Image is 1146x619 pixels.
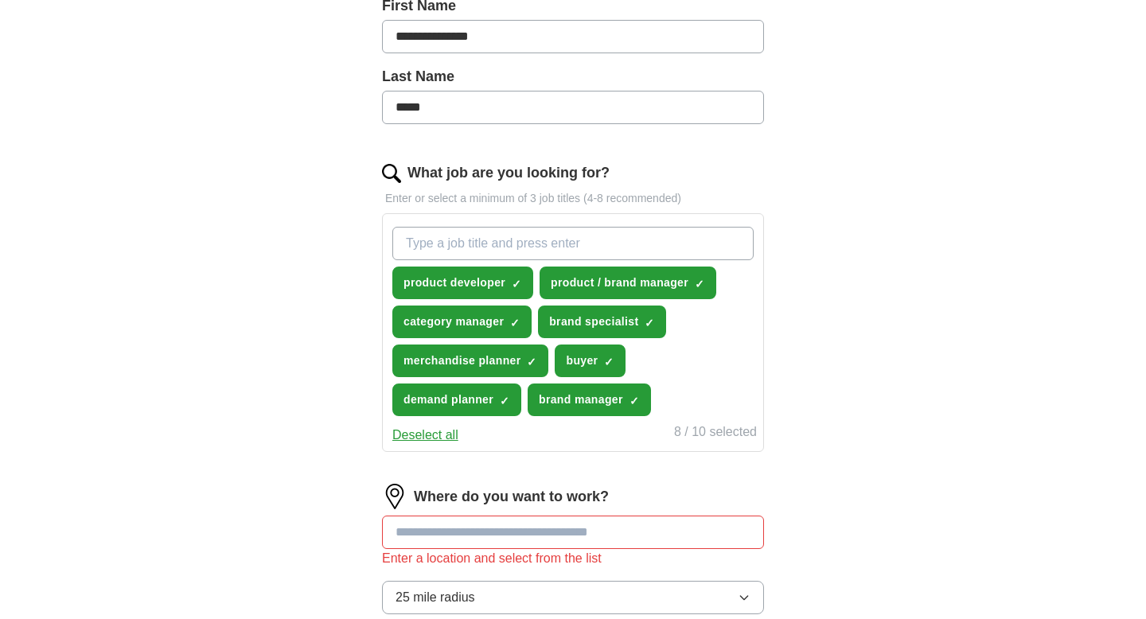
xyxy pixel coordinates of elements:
span: ✓ [500,395,509,407]
span: ✓ [645,317,654,329]
label: Last Name [382,66,764,88]
img: location.png [382,484,407,509]
label: What job are you looking for? [407,162,610,184]
span: ✓ [527,356,536,368]
button: brand manager✓ [528,383,651,416]
button: merchandise planner✓ [392,345,548,377]
div: Enter a location and select from the list [382,549,764,568]
span: ✓ [695,278,704,290]
button: Deselect all [392,426,458,445]
img: search.png [382,164,401,183]
p: Enter or select a minimum of 3 job titles (4-8 recommended) [382,190,764,207]
button: product / brand manager✓ [540,267,716,299]
span: buyer [566,352,598,369]
span: brand manager [539,391,623,408]
span: product developer [403,274,505,291]
span: brand specialist [549,313,638,330]
span: ✓ [510,317,520,329]
span: ✓ [604,356,614,368]
button: demand planner✓ [392,383,521,416]
button: product developer✓ [392,267,533,299]
input: Type a job title and press enter [392,227,754,260]
button: brand specialist✓ [538,306,666,338]
span: ✓ [630,395,639,407]
span: merchandise planner [403,352,520,369]
label: Where do you want to work? [414,486,609,508]
span: demand planner [403,391,493,408]
button: category manager✓ [392,306,532,338]
button: buyer✓ [555,345,626,377]
span: product / brand manager [551,274,688,291]
span: 25 mile radius [396,588,475,607]
button: 25 mile radius [382,581,764,614]
span: ✓ [512,278,521,290]
span: category manager [403,313,504,330]
div: 8 / 10 selected [674,422,757,445]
